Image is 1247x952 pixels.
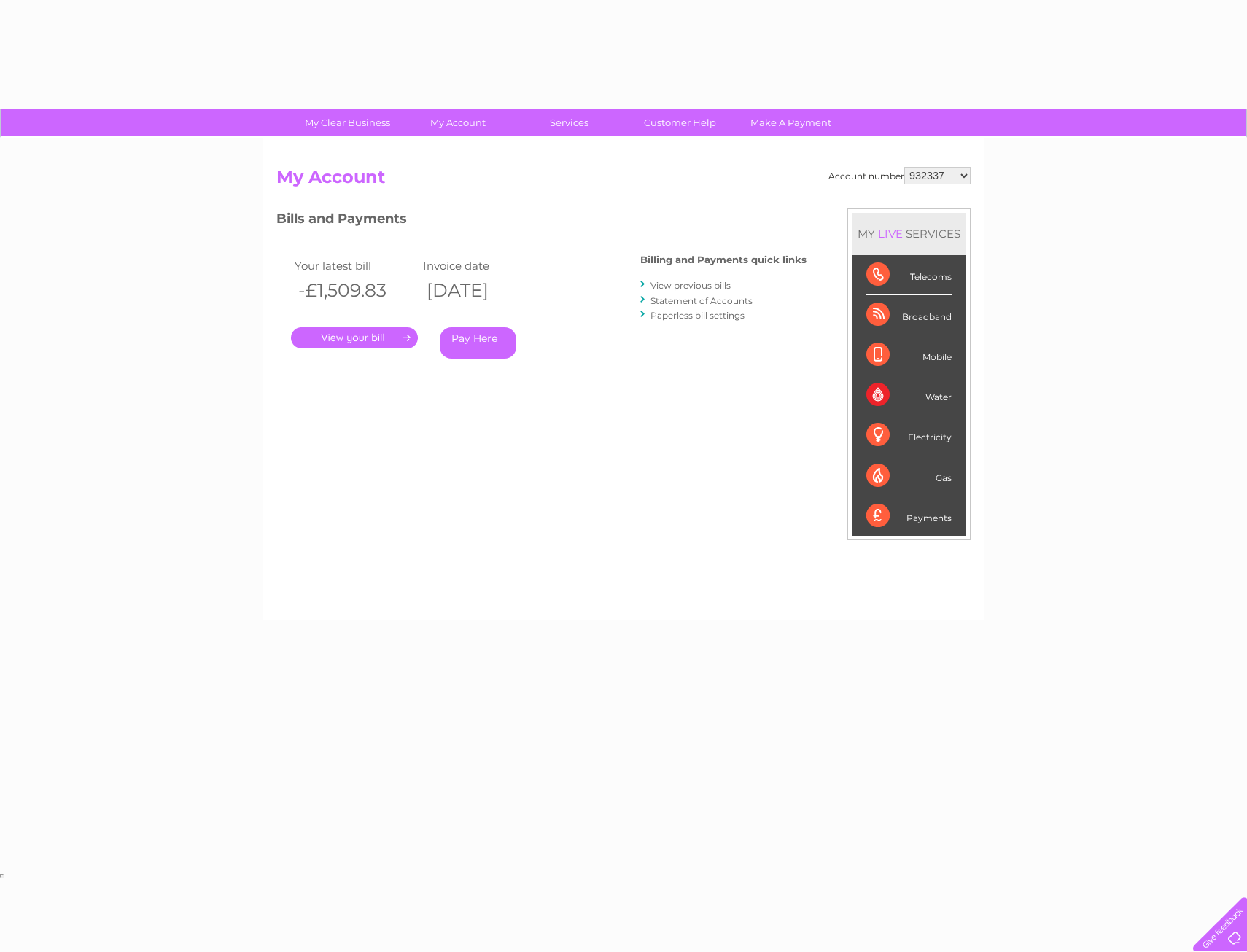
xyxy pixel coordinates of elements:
[276,208,807,234] h3: Bills and Payments
[866,456,952,496] div: Gas
[731,109,851,136] a: Make A Payment
[650,280,731,291] a: View previous bills
[875,227,906,241] div: LIVE
[440,327,516,359] a: Pay Here
[650,295,753,306] a: Statement of Accounts
[866,295,952,335] div: Broadband
[866,415,952,456] div: Electricity
[419,256,548,276] td: Invoice date
[640,254,807,265] h4: Billing and Payments quick links
[398,109,518,136] a: My Account
[866,255,952,295] div: Telecoms
[852,213,966,254] div: MY SERVICES
[866,375,952,415] div: Water
[828,167,971,184] div: Account number
[291,256,419,276] td: Your latest bill
[620,109,740,136] a: Customer Help
[419,276,548,305] th: [DATE]
[866,335,952,375] div: Mobile
[287,109,408,136] a: My Clear Business
[291,276,419,305] th: -£1,509.83
[276,167,971,195] h2: My Account
[509,109,629,136] a: Services
[291,327,418,348] a: .
[650,310,745,321] a: Paperless bill settings
[866,496,952,536] div: Payments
